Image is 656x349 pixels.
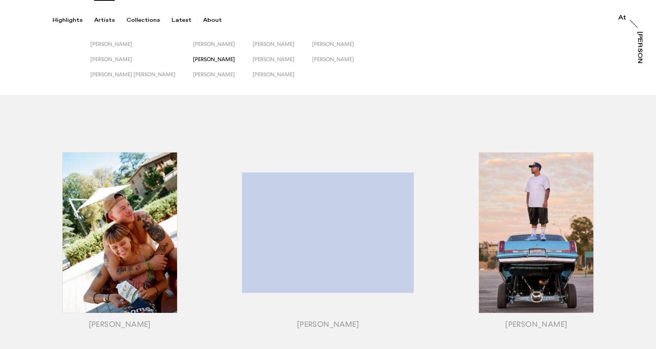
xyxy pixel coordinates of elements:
[90,71,193,86] button: [PERSON_NAME] [PERSON_NAME]
[312,41,372,56] button: [PERSON_NAME]
[637,32,643,91] div: [PERSON_NAME]
[193,71,253,86] button: [PERSON_NAME]
[53,17,94,24] button: Highlights
[312,56,354,62] span: [PERSON_NAME]
[126,17,172,24] button: Collections
[253,56,312,71] button: [PERSON_NAME]
[203,17,233,24] button: About
[253,71,295,77] span: [PERSON_NAME]
[90,56,193,71] button: [PERSON_NAME]
[53,17,82,24] div: Highlights
[126,17,160,24] div: Collections
[90,56,132,62] span: [PERSON_NAME]
[90,71,175,77] span: [PERSON_NAME] [PERSON_NAME]
[90,41,132,47] span: [PERSON_NAME]
[193,56,253,71] button: [PERSON_NAME]
[253,71,312,86] button: [PERSON_NAME]
[618,15,626,23] a: At
[253,56,295,62] span: [PERSON_NAME]
[253,41,295,47] span: [PERSON_NAME]
[312,41,354,47] span: [PERSON_NAME]
[193,56,235,62] span: [PERSON_NAME]
[94,17,126,24] button: Artists
[193,41,253,56] button: [PERSON_NAME]
[312,56,372,71] button: [PERSON_NAME]
[635,32,643,63] a: [PERSON_NAME]
[172,17,191,24] div: Latest
[90,41,193,56] button: [PERSON_NAME]
[253,41,312,56] button: [PERSON_NAME]
[193,41,235,47] span: [PERSON_NAME]
[193,71,235,77] span: [PERSON_NAME]
[172,17,203,24] button: Latest
[94,17,115,24] div: Artists
[203,17,222,24] div: About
